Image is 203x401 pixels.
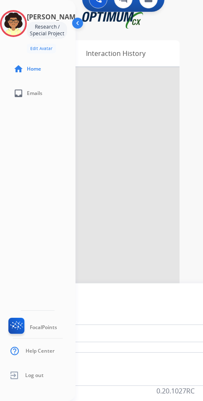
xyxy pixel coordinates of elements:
[156,386,195,396] p: 0.20.1027RC
[27,12,81,22] h3: [PERSON_NAME]
[52,40,180,66] div: Interaction History
[27,22,67,39] div: Research / Special Project
[2,12,25,35] img: avatar
[13,88,23,98] mat-icon: inbox
[27,66,41,72] span: Home
[27,90,42,97] span: Emails
[25,372,44,379] span: Log out
[27,44,56,53] button: Edit Avatar
[13,64,23,74] mat-icon: home
[26,348,55,354] span: Help Center
[30,324,57,331] span: FocalPoints
[7,318,57,337] a: FocalPoints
